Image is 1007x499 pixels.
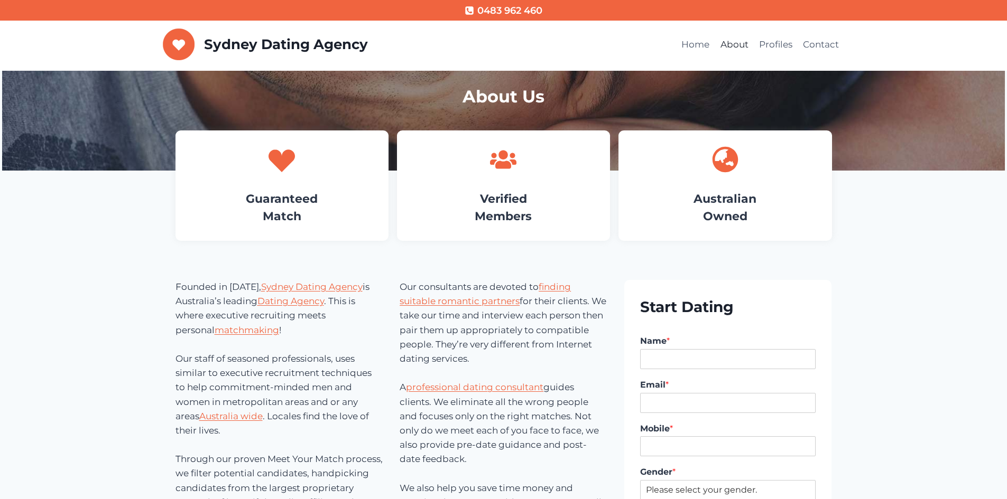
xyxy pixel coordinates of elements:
img: Sydney Dating Agency [163,29,195,60]
span: 0483 962 460 [477,3,542,18]
a: AustralianOwned [694,192,756,223]
a: Dating Agency [257,296,324,306]
a: GuaranteedMatch [246,192,318,223]
nav: Primary [676,32,845,58]
a: 0483 962 460 [465,3,542,18]
a: Contact [798,32,844,58]
a: Home [676,32,715,58]
input: Mobile [640,436,816,456]
label: Gender [640,467,816,478]
p: Sydney Dating Agency [204,36,368,53]
a: VerifiedMembers [475,192,532,223]
a: matchmaking [215,325,279,335]
label: Mobile [640,423,816,435]
a: Sydney Dating Agency [261,281,363,292]
a: professional dating consultant [406,382,543,392]
a: Australia wide [199,411,263,421]
h1: About Us [175,84,832,109]
a: Profiles [754,32,798,58]
label: Email [640,380,816,391]
label: Name [640,336,816,347]
a: About [715,32,753,58]
h2: Start Dating [640,296,816,318]
a: Sydney Dating Agency [163,29,368,60]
